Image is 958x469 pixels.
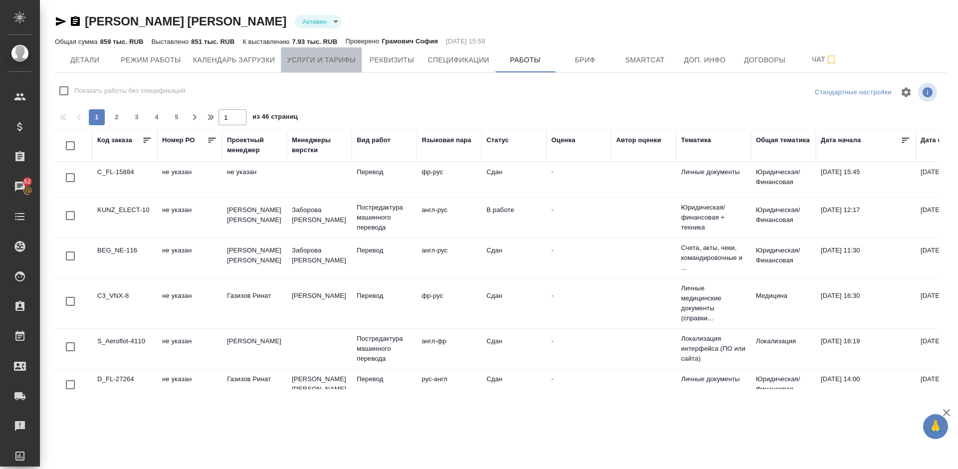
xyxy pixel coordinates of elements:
div: Дата начала [821,135,861,145]
span: Toggle Row Selected [60,245,81,266]
p: 851 тыс. RUB [191,38,235,45]
td: [DATE] 11:30 [816,240,916,275]
td: C_FL-15884 [92,162,157,197]
td: В работе [481,200,546,235]
span: 4 [149,112,165,122]
td: [PERSON_NAME] [PERSON_NAME] [222,200,287,235]
button: Активен [299,17,330,26]
td: англ-рус [417,200,481,235]
td: BEG_NE-116 [92,240,157,275]
td: Юридическая/Финансовая [751,200,816,235]
td: англ-рус [417,240,481,275]
td: не указан [157,331,222,366]
span: Бриф [561,54,609,66]
a: - [551,206,553,214]
a: [PERSON_NAME] [PERSON_NAME] [85,14,286,28]
span: Реквизиты [368,54,416,66]
a: - [551,246,553,254]
td: Сдан [481,240,546,275]
td: англ-фр [417,331,481,366]
td: D_FL-27264 [92,369,157,404]
p: К выставлению [242,38,292,45]
td: [DATE] 18:19 [816,331,916,366]
p: Локализация интерфейса (ПО или сайта) [681,334,746,364]
td: Сдан [481,162,546,197]
p: Постредактура машинного перевода [357,203,412,233]
span: Toggle Row Selected [60,167,81,188]
p: Выставлено [152,38,192,45]
td: [PERSON_NAME] [287,286,352,321]
td: Сдан [481,369,546,404]
div: Статус [486,135,509,145]
button: Скопировать ссылку для ЯМессенджера [55,15,67,27]
span: 2 [109,112,125,122]
span: Smartcat [621,54,669,66]
td: [PERSON_NAME] [PERSON_NAME] [287,369,352,404]
td: фр-рус [417,162,481,197]
a: - [551,292,553,299]
p: 859 тыс. RUB [100,38,143,45]
a: - [551,375,553,383]
div: Тематика [681,135,711,145]
p: Перевод [357,291,412,301]
span: из 46 страниц [252,111,298,125]
div: Общая тематика [756,135,810,145]
span: 3 [129,112,145,122]
span: Услуги и тарифы [287,54,356,66]
span: Toggle Row Selected [60,205,81,226]
span: Договоры [741,54,789,66]
td: [DATE] 15:45 [816,162,916,197]
div: Менеджеры верстки [292,135,347,155]
button: 🙏 [923,414,948,439]
p: Общая сумма [55,38,100,45]
div: Код заказа [97,135,132,145]
p: Перевод [357,167,412,177]
span: Детали [61,54,109,66]
p: [DATE] 15:59 [446,36,485,46]
td: Юридическая/Финансовая [751,162,816,197]
span: Работы [501,54,549,66]
td: не указан [157,200,222,235]
span: Спецификации [428,54,489,66]
button: 4 [149,109,165,125]
span: Режим работы [121,54,181,66]
td: фр-рус [417,286,481,321]
button: Скопировать ссылку [69,15,81,27]
td: [DATE] 16:30 [816,286,916,321]
p: Грамович София [382,36,438,46]
span: 5 [169,112,185,122]
div: split button [812,85,894,100]
span: Чат [801,53,849,66]
td: Медицина [751,286,816,321]
td: Сдан [481,331,546,366]
div: Проектный менеджер [227,135,282,155]
button: 2 [109,109,125,125]
span: Toggle Row Selected [60,336,81,357]
div: Оценка [551,135,575,145]
td: не указан [157,240,222,275]
span: Доп. инфо [681,54,729,66]
td: не указан [157,286,222,321]
div: Автор оценки [616,135,661,145]
span: 52 [18,177,37,187]
span: Календарь загрузки [193,54,275,66]
td: не указан [157,162,222,197]
p: Личные документы [681,374,746,384]
p: Личные документы [681,167,746,177]
button: 3 [129,109,145,125]
span: Toggle Row Selected [60,374,81,395]
div: Активен [294,15,342,28]
td: Юридическая/Финансовая [751,240,816,275]
td: Газизов Ринат [222,286,287,321]
p: Перевод [357,374,412,384]
td: C3_VNX-8 [92,286,157,321]
span: Toggle Row Selected [60,291,81,312]
p: Юридическая/финансовая + техника [681,203,746,233]
div: Номер PO [162,135,195,145]
span: Показать работы без спецификаций [74,86,186,96]
div: Языковая пара [422,135,472,145]
td: Юридическая/Финансовая [751,369,816,404]
p: Перевод [357,245,412,255]
p: Личные медицинские документы (справки... [681,283,746,323]
div: Дата сдачи [921,135,957,145]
